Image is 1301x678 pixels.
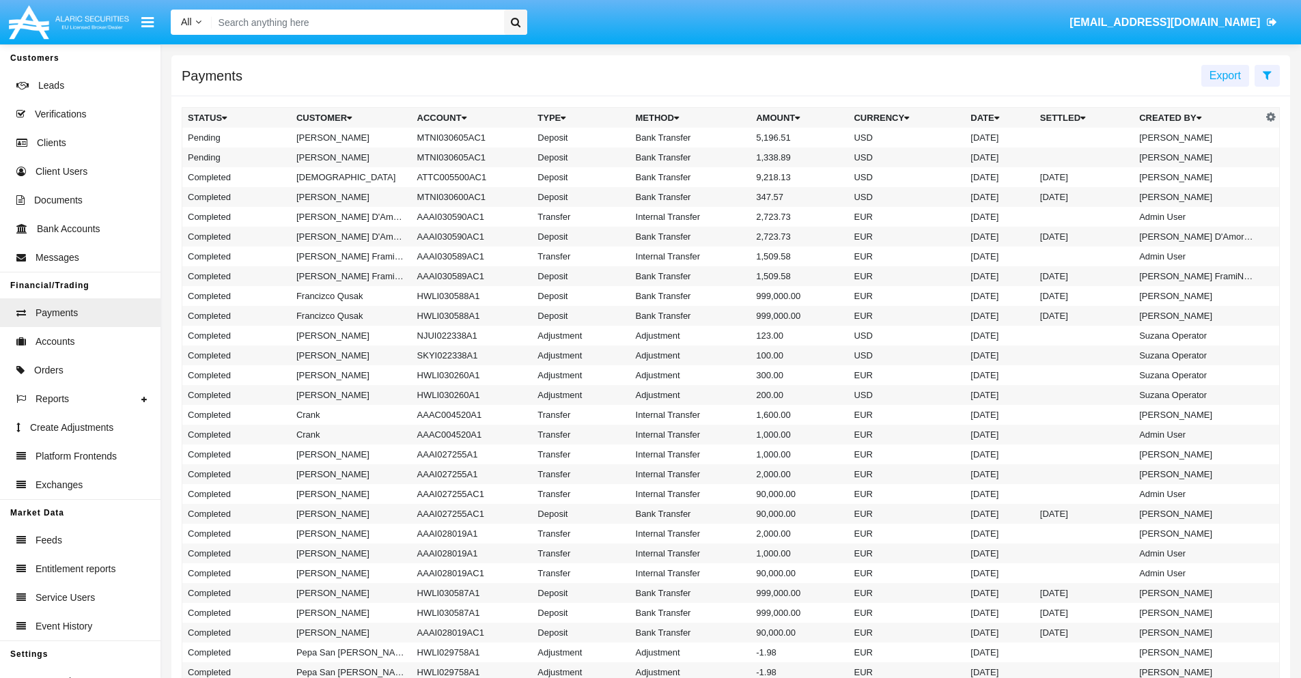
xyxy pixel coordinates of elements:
[412,543,533,563] td: AAAI028019A1
[212,10,499,35] input: Search
[965,227,1035,246] td: [DATE]
[532,167,630,187] td: Deposit
[182,246,291,266] td: Completed
[751,306,848,326] td: 999,000.00
[848,306,965,326] td: EUR
[848,563,965,583] td: EUR
[532,286,630,306] td: Deposit
[630,642,751,662] td: Adjustment
[291,128,412,147] td: [PERSON_NAME]
[1035,187,1134,207] td: [DATE]
[37,222,100,236] span: Bank Accounts
[1134,286,1262,306] td: [PERSON_NAME]
[1134,484,1262,504] td: Admin User
[1134,365,1262,385] td: Suzana Operator
[1134,207,1262,227] td: Admin User
[1035,583,1134,603] td: [DATE]
[848,128,965,147] td: USD
[630,623,751,642] td: Bank Transfer
[630,524,751,543] td: Internal Transfer
[751,266,848,286] td: 1,509.58
[291,642,412,662] td: Pepa San [PERSON_NAME]
[630,108,751,128] th: Method
[182,227,291,246] td: Completed
[291,583,412,603] td: [PERSON_NAME]
[848,543,965,563] td: EUR
[1035,603,1134,623] td: [DATE]
[1134,642,1262,662] td: [PERSON_NAME]
[182,543,291,563] td: Completed
[36,619,92,634] span: Event History
[412,345,533,365] td: SKYI022338A1
[182,603,291,623] td: Completed
[630,504,751,524] td: Bank Transfer
[412,246,533,266] td: AAAI030589AC1
[965,583,1035,603] td: [DATE]
[291,227,412,246] td: [PERSON_NAME] D'AmoreSufficientFunds
[965,623,1035,642] td: [DATE]
[291,246,412,266] td: [PERSON_NAME] FramiNotEnoughMoney
[291,464,412,484] td: [PERSON_NAME]
[1134,425,1262,444] td: Admin User
[965,306,1035,326] td: [DATE]
[182,70,242,81] h5: Payments
[291,623,412,642] td: [PERSON_NAME]
[182,365,291,385] td: Completed
[1134,563,1262,583] td: Admin User
[751,167,848,187] td: 9,218.13
[751,444,848,464] td: 1,000.00
[182,108,291,128] th: Status
[412,187,533,207] td: MTNI030600AC1
[751,286,848,306] td: 999,000.00
[412,642,533,662] td: HWLI029758A1
[630,187,751,207] td: Bank Transfer
[848,326,965,345] td: USD
[751,326,848,345] td: 123.00
[291,405,412,425] td: Crank
[751,543,848,563] td: 1,000.00
[751,603,848,623] td: 999,000.00
[1035,623,1134,642] td: [DATE]
[412,385,533,405] td: HWLI030260A1
[848,167,965,187] td: USD
[182,385,291,405] td: Completed
[532,227,630,246] td: Deposit
[848,425,965,444] td: EUR
[182,504,291,524] td: Completed
[181,16,192,27] span: All
[751,385,848,405] td: 200.00
[1134,326,1262,345] td: Suzana Operator
[182,128,291,147] td: Pending
[630,425,751,444] td: Internal Transfer
[532,642,630,662] td: Adjustment
[848,365,965,385] td: EUR
[630,227,751,246] td: Bank Transfer
[412,108,533,128] th: Account
[532,504,630,524] td: Deposit
[848,227,965,246] td: EUR
[38,79,64,93] span: Leads
[965,642,1035,662] td: [DATE]
[532,246,630,266] td: Transfer
[291,543,412,563] td: [PERSON_NAME]
[1134,623,1262,642] td: [PERSON_NAME]
[848,603,965,623] td: EUR
[291,484,412,504] td: [PERSON_NAME]
[751,563,848,583] td: 90,000.00
[630,444,751,464] td: Internal Transfer
[1134,444,1262,464] td: [PERSON_NAME]
[291,345,412,365] td: [PERSON_NAME]
[848,187,965,207] td: USD
[965,385,1035,405] td: [DATE]
[182,306,291,326] td: Completed
[1035,167,1134,187] td: [DATE]
[630,266,751,286] td: Bank Transfer
[34,193,83,208] span: Documents
[751,484,848,504] td: 90,000.00
[751,345,848,365] td: 100.00
[965,504,1035,524] td: [DATE]
[1134,405,1262,425] td: [PERSON_NAME]
[37,136,66,150] span: Clients
[412,425,533,444] td: AAAC004520A1
[291,167,412,187] td: [DEMOGRAPHIC_DATA]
